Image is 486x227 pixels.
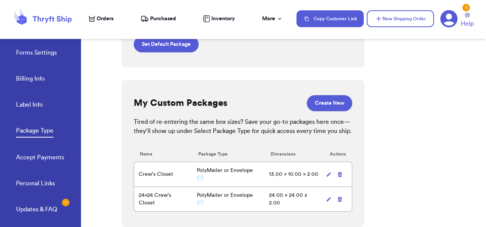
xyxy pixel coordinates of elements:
[462,4,470,11] div: 1
[264,146,324,162] th: Dimensions
[134,162,192,186] td: Crew's Closet
[264,162,324,186] td: 13.00 x 10.00 x 2.00
[16,100,43,111] a: Label Info
[134,146,192,162] th: Name
[134,186,192,212] td: 24x24 Crew's Closet
[134,97,227,109] h2: My Custom Packages
[62,199,70,206] div: 1
[134,117,352,136] div: Tired of re-entering the same box sizes? Save your go-to packages here once—they’ll show up under...
[141,15,176,23] a: Purchased
[264,186,324,212] td: 24.00 x 24.00 x 2.00
[16,205,57,216] a: Updates & FAQ1
[16,179,55,190] a: Personal Links
[324,146,352,162] th: Actions
[16,205,57,214] div: Updates & FAQ
[440,10,458,28] a: 1
[97,15,113,23] span: Orders
[211,15,235,23] span: Inventory
[16,126,53,138] a: Package Type
[307,95,352,111] button: Create New
[192,162,264,186] td: PolyMailer or Envelope ✉️
[296,10,364,27] button: Copy Customer Link
[367,10,434,27] button: New Shipping Order
[89,15,113,23] a: Orders
[16,153,64,164] a: Accept Payments
[16,74,45,85] a: Billing Info
[16,48,57,59] a: Forms Settings
[192,146,264,162] th: Package Type
[134,36,199,52] button: Set Default Package
[150,15,176,23] span: Purchased
[262,15,283,23] div: More
[461,13,474,28] a: Help
[192,186,264,212] td: PolyMailer or Envelope ✉️
[203,15,235,23] a: Inventory
[461,19,474,28] span: Help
